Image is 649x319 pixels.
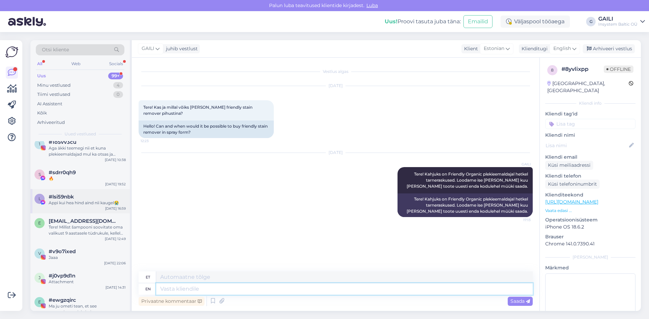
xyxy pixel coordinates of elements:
img: Askly Logo [5,46,18,58]
div: 99+ [108,73,123,79]
div: Aga äkki teemegi nii et kuna plekieemaldajad mul ka otsas ja nende järele alati nõudlus, et teen ... [49,145,126,157]
span: 17:13 [505,217,531,222]
span: #1o5vv3cu [49,139,76,145]
div: Insystem Baltic OÜ [598,22,638,27]
span: Tere! Kas ja millal võiks [PERSON_NAME] friendly stain remover pihustina? [143,105,254,116]
div: [DATE] [139,83,533,89]
span: l [39,196,41,201]
div: Socials [108,59,124,68]
div: Uus [37,73,46,79]
span: Uued vestlused [65,131,96,137]
div: All [36,59,44,68]
button: Emailid [463,15,492,28]
div: Klient [461,45,478,52]
div: Arhiveeritud [37,119,65,126]
div: [DATE] 16:59 [105,206,126,211]
span: Otsi kliente [42,46,69,53]
div: Kõik [37,110,47,116]
div: 🔥 [49,176,126,182]
div: Arhiveeri vestlus [583,44,635,53]
span: Offline [604,65,633,73]
div: [DATE] 22:06 [104,261,126,266]
p: iPhone OS 18.6.2 [545,223,635,231]
div: Hello! Can and when would it be possible to buy friendly stain remover in spray form? [139,121,274,138]
div: G [586,17,596,26]
a: GAILIInsystem Baltic OÜ [598,16,645,27]
div: Minu vestlused [37,82,71,89]
span: GAILI [505,162,531,167]
span: Luba [364,2,380,8]
div: Ma ju ometi tean, et see pesupehmendaja haha [49,303,126,315]
span: e [38,220,41,225]
div: # 8yvlixpp [561,65,604,73]
p: Märkmed [545,264,635,271]
span: GAILI [142,45,154,52]
p: Chrome 141.0.7390.41 [545,240,635,247]
div: en [145,283,151,295]
p: Kliendi email [545,154,635,161]
div: [DATE] 14:31 [105,285,126,290]
div: [DATE] [139,150,533,156]
div: Appi kui hea hind aind nii kaugel😭 [49,200,126,206]
div: [DATE] 12:49 [105,236,126,241]
div: 0 [113,91,123,98]
p: Vaata edasi ... [545,208,635,214]
div: Klienditugi [519,45,548,52]
div: Vestlus algas [139,69,533,75]
div: Kliendi info [545,100,635,106]
div: [PERSON_NAME] [545,254,635,260]
div: [DATE] 19:52 [105,182,126,187]
div: Privaatne kommentaar [139,297,205,306]
span: v [38,251,41,256]
span: 8 [551,68,554,73]
div: Jaaa [49,255,126,261]
div: [GEOGRAPHIC_DATA], [GEOGRAPHIC_DATA] [547,80,629,94]
p: Brauser [545,233,635,240]
span: s [39,172,41,177]
span: #ewgzqirc [49,297,76,303]
div: Proovi tasuta juba täna: [385,18,461,26]
div: juhib vestlust [163,45,198,52]
input: Lisa tag [545,119,635,129]
span: #lsi59nbk [49,194,74,200]
div: et [146,271,150,283]
span: elisterasmaa@hotmail.com [49,218,119,224]
span: #v9o7ixed [49,248,76,255]
div: AI Assistent [37,101,62,107]
p: Kliendi nimi [545,132,635,139]
span: Estonian [484,45,504,52]
p: Kliendi telefon [545,172,635,180]
span: #sdrr0qh9 [49,169,76,176]
div: [DATE] 10:38 [105,157,126,162]
div: Attachment [49,279,126,285]
p: Operatsioonisüsteem [545,216,635,223]
div: Tere! Millist šampooni soovitate oma valikust 9 aastasele tüdrukule, kellel on tekkimas kõõma pro... [49,224,126,236]
b: Uus! [385,18,398,25]
span: e [38,299,41,304]
p: Klienditeekond [545,191,635,198]
a: [URL][DOMAIN_NAME] [545,199,598,205]
span: Saada [510,298,530,304]
span: 12:23 [141,138,166,143]
span: Tere! Kahjuks on Friendly Organic plekieemaldajal hetkel tarneraskused. Loodame ise [PERSON_NAME]... [407,171,529,189]
div: 4 [113,82,123,89]
div: Küsi meiliaadressi [545,161,593,170]
div: Tiimi vestlused [37,91,70,98]
div: Küsi telefoninumbrit [545,180,600,189]
input: Lisa nimi [546,142,628,149]
div: Web [70,59,82,68]
span: 1 [39,141,40,147]
div: Väljaspool tööaega [501,16,570,28]
div: GAILI [598,16,638,22]
span: j [39,275,41,280]
span: #j0vp9d1n [49,273,75,279]
p: Kliendi tag'id [545,110,635,117]
span: English [553,45,571,52]
div: Tere! Kahjuks on Friendly Organic plekieemaldajal hetkel tarneraskused. Loodame ise [PERSON_NAME]... [398,193,533,217]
